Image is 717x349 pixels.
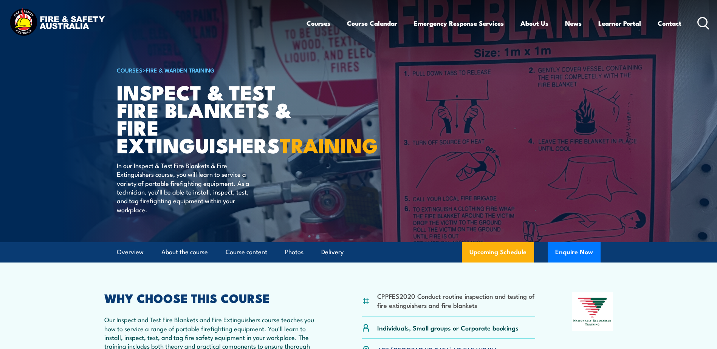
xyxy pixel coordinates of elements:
[117,65,304,74] h6: >
[462,242,534,263] a: Upcoming Schedule
[565,13,582,33] a: News
[117,66,142,74] a: COURSES
[117,242,144,262] a: Overview
[226,242,267,262] a: Course content
[572,292,613,331] img: Nationally Recognised Training logo.
[161,242,208,262] a: About the course
[377,292,536,309] li: CPPFES2020 Conduct routine inspection and testing of fire extinguishers and fire blankets
[598,13,641,33] a: Learner Portal
[548,242,601,263] button: Enquire Now
[321,242,344,262] a: Delivery
[146,66,215,74] a: Fire & Warden Training
[414,13,504,33] a: Emergency Response Services
[285,242,304,262] a: Photos
[347,13,397,33] a: Course Calendar
[117,161,255,214] p: In our Inspect & Test Fire Blankets & Fire Extinguishers course, you will learn to service a vari...
[377,323,519,332] p: Individuals, Small groups or Corporate bookings
[520,13,548,33] a: About Us
[280,129,378,160] strong: TRAINING
[104,292,325,303] h2: WHY CHOOSE THIS COURSE
[658,13,681,33] a: Contact
[117,83,304,154] h1: Inspect & Test Fire Blankets & Fire Extinguishers
[307,13,330,33] a: Courses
